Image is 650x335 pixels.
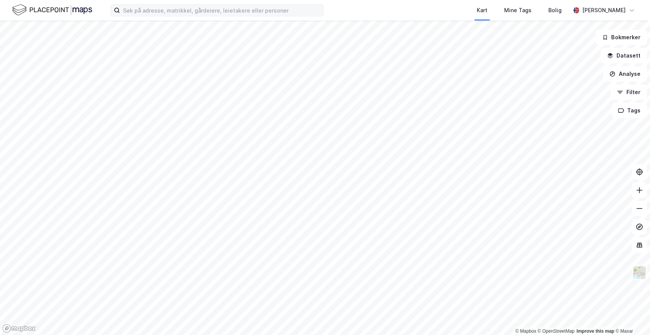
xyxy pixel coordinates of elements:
a: Mapbox [515,329,536,334]
a: OpenStreetMap [538,329,575,334]
input: Søk på adresse, matrikkel, gårdeiere, leietakere eller personer [120,5,323,16]
button: Filter [610,85,647,100]
a: Improve this map [577,329,614,334]
div: [PERSON_NAME] [582,6,626,15]
a: Mapbox homepage [2,324,36,333]
div: Kart [477,6,487,15]
button: Tags [612,103,647,118]
div: Mine Tags [504,6,532,15]
button: Bokmerker [596,30,647,45]
button: Analyse [603,66,647,82]
button: Datasett [600,48,647,63]
img: Z [632,265,647,280]
div: Bolig [548,6,562,15]
iframe: Chat Widget [612,298,650,335]
div: Kontrollprogram for chat [612,298,650,335]
img: logo.f888ab2527a4732fd821a326f86c7f29.svg [12,3,92,17]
